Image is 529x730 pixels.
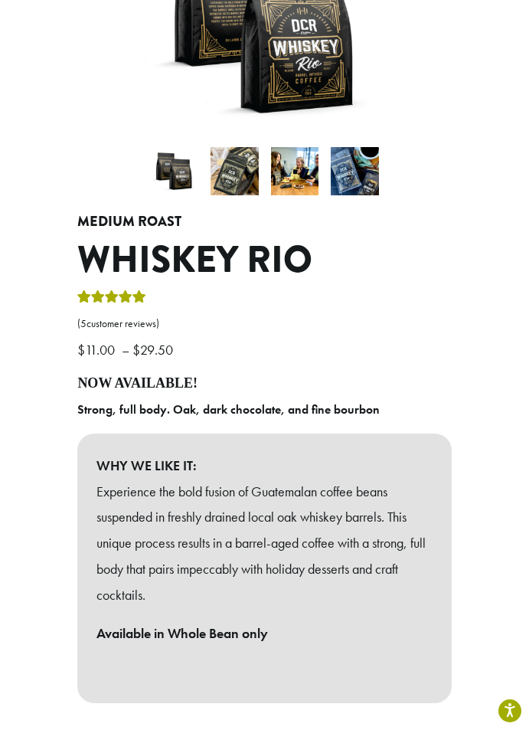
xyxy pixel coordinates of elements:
[77,214,451,231] h4: Medium Roast
[96,479,432,608] p: Experience the bold fusion of Guatemalan coffee beans suspended in freshly drained local oak whis...
[77,401,380,417] b: Strong, full body. Oak, dark chocolate, and fine bourbon
[211,147,259,195] img: Whiskey Rio - Image 2
[96,453,432,479] b: WHY WE LIKE IT:
[77,341,85,358] span: $
[77,375,451,392] h4: NOW AVAILABLE!
[77,316,451,332] a: (5customer reviews)
[96,624,268,642] strong: Available in Whole Bean only
[77,238,451,283] h1: Whiskey Rio
[150,147,198,195] img: Whiskey Rio
[132,341,140,358] span: $
[122,341,129,358] span: –
[77,341,119,358] bdi: 11.00
[77,288,146,311] div: Rated 5.00 out of 5
[80,317,87,330] span: 5
[271,147,319,195] img: Whiskey Rio - Image 3
[132,341,177,358] bdi: 29.50
[331,147,379,195] img: Whiskey Rio - Image 4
